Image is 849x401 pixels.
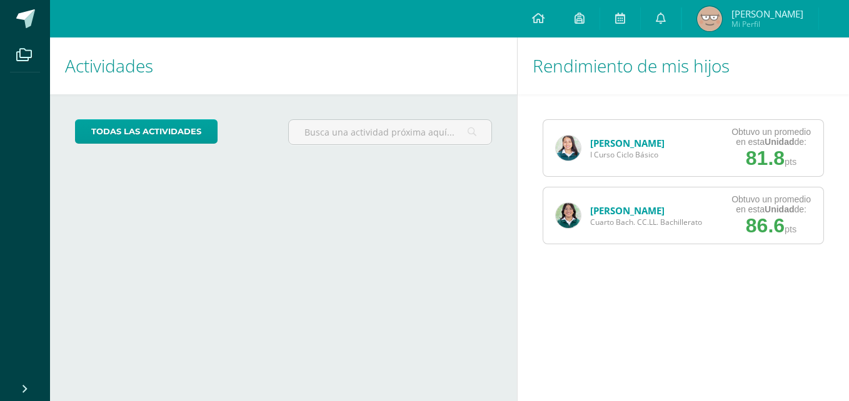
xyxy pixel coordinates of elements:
[556,136,581,161] img: 20abfdf69a6b2c05c5698648e9fed04c.png
[746,147,785,169] span: 81.8
[590,137,665,149] a: [PERSON_NAME]
[765,204,794,214] strong: Unidad
[65,37,502,94] h1: Actividades
[785,224,796,234] span: pts
[765,137,794,147] strong: Unidad
[75,119,218,144] a: todas las Actividades
[731,7,803,20] span: [PERSON_NAME]
[697,6,722,31] img: 66e65aae75ac9ec1477066b33491d903.png
[556,203,581,228] img: 0b89812681ad0c897e49cbd878571d31.png
[590,149,665,160] span: I Curso Ciclo Básico
[785,157,796,167] span: pts
[731,19,803,29] span: Mi Perfil
[533,37,834,94] h1: Rendimiento de mis hijos
[731,127,811,147] div: Obtuvo un promedio en esta de:
[746,214,785,237] span: 86.6
[731,194,811,214] div: Obtuvo un promedio en esta de:
[590,204,665,217] a: [PERSON_NAME]
[289,120,491,144] input: Busca una actividad próxima aquí...
[590,217,702,227] span: Cuarto Bach. CC.LL. Bachillerato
